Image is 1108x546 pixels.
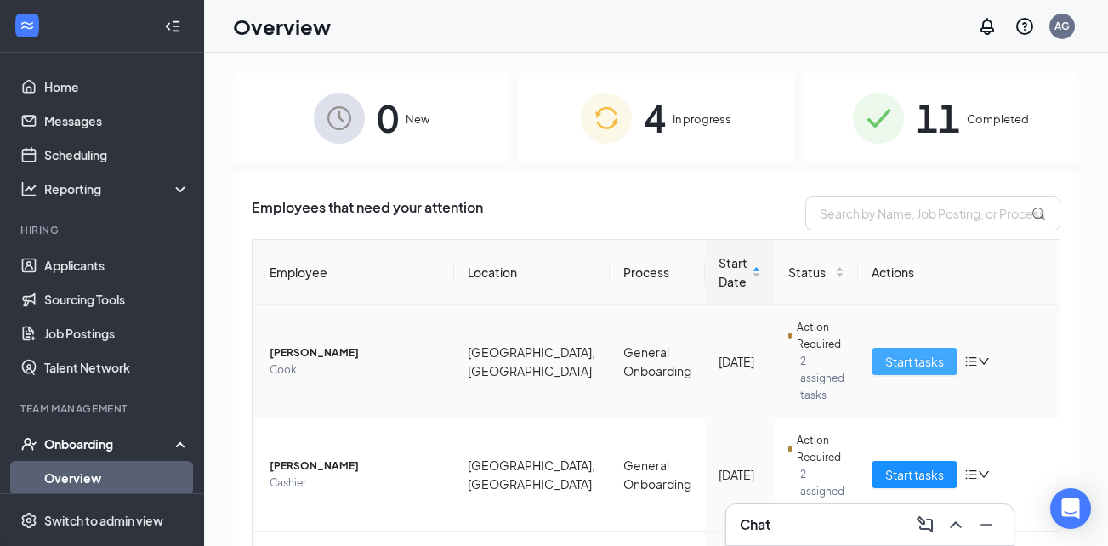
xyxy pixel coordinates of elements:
[872,348,957,375] button: Start tasks
[44,316,190,350] a: Job Postings
[233,12,331,41] h1: Overview
[270,344,440,361] span: [PERSON_NAME]
[872,461,957,488] button: Start tasks
[44,70,190,104] a: Home
[270,361,440,378] span: Cook
[406,111,429,128] span: New
[967,111,1029,128] span: Completed
[964,355,978,368] span: bars
[454,240,610,305] th: Location
[797,432,844,466] span: Action Required
[44,248,190,282] a: Applicants
[719,465,760,484] div: [DATE]
[976,515,997,535] svg: Minimize
[1050,488,1091,529] div: Open Intercom Messenger
[915,515,935,535] svg: ComposeMessage
[20,401,186,416] div: Team Management
[858,240,1060,305] th: Actions
[610,305,705,418] td: General Onboarding
[44,350,190,384] a: Talent Network
[673,111,731,128] span: In progress
[253,240,454,305] th: Employee
[44,282,190,316] a: Sourcing Tools
[977,16,997,37] svg: Notifications
[610,418,705,532] td: General Onboarding
[20,223,186,237] div: Hiring
[719,253,747,291] span: Start Date
[942,511,969,538] button: ChevronUp
[775,240,858,305] th: Status
[20,180,37,197] svg: Analysis
[270,458,440,475] span: [PERSON_NAME]
[885,465,944,484] span: Start tasks
[1054,19,1070,33] div: AG
[800,466,844,517] span: 2 assigned tasks
[912,511,939,538] button: ComposeMessage
[44,512,163,529] div: Switch to admin view
[964,468,978,481] span: bars
[44,104,190,138] a: Messages
[946,515,966,535] svg: ChevronUp
[270,475,440,492] span: Cashier
[916,88,960,147] span: 11
[454,305,610,418] td: [GEOGRAPHIC_DATA], [GEOGRAPHIC_DATA]
[44,180,190,197] div: Reporting
[44,435,175,452] div: Onboarding
[973,511,1000,538] button: Minimize
[454,418,610,532] td: [GEOGRAPHIC_DATA], [GEOGRAPHIC_DATA]
[644,88,666,147] span: 4
[164,18,181,35] svg: Collapse
[377,88,399,147] span: 0
[800,353,844,404] span: 2 assigned tasks
[788,263,832,282] span: Status
[44,138,190,172] a: Scheduling
[719,352,760,371] div: [DATE]
[805,196,1060,230] input: Search by Name, Job Posting, or Process
[20,435,37,452] svg: UserCheck
[978,355,990,367] span: down
[797,319,844,353] span: Action Required
[1014,16,1035,37] svg: QuestionInfo
[20,512,37,529] svg: Settings
[44,461,190,495] a: Overview
[885,352,944,371] span: Start tasks
[610,240,705,305] th: Process
[740,515,770,534] h3: Chat
[252,196,483,230] span: Employees that need your attention
[19,17,36,34] svg: WorkstreamLogo
[978,469,990,481] span: down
